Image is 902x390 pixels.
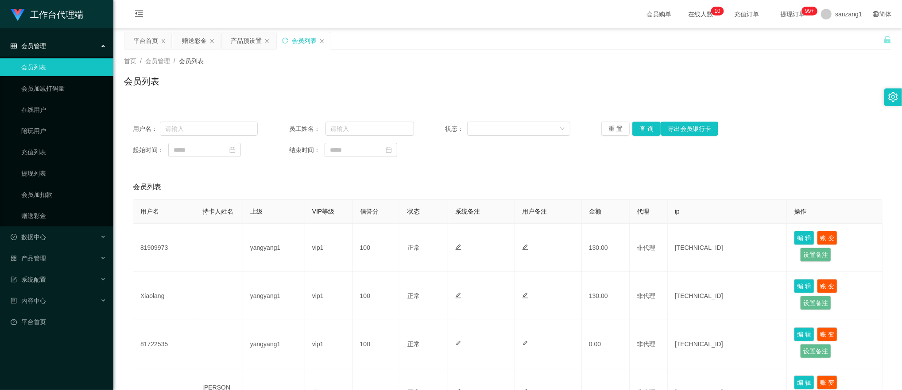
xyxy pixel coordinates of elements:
[11,233,46,241] span: 数据中心
[209,38,215,44] i: 图标: close
[243,320,305,368] td: yangyang1
[264,38,270,44] i: 图标: close
[305,224,353,272] td: vip1
[202,208,233,215] span: 持卡人姓名
[668,272,787,320] td: [TECHNICAL_ID]
[522,208,547,215] span: 用户备注
[684,11,717,17] span: 在线人数
[455,208,480,215] span: 系统备注
[794,208,806,215] span: 操作
[601,122,630,136] button: 重 置
[360,208,379,215] span: 信誉分
[133,224,195,272] td: 81909973
[560,126,565,132] i: 图标: down
[145,57,170,65] span: 会员管理
[182,32,207,49] div: 赠送彩金
[133,124,160,134] span: 用户名：
[282,38,288,44] i: 图标: sync
[407,340,420,348] span: 正常
[11,297,46,304] span: 内容中心
[21,58,106,76] a: 会员列表
[21,164,106,182] a: 提现列表
[717,7,720,15] p: 0
[582,320,630,368] td: 0.00
[305,320,353,368] td: vip1
[455,340,461,347] i: 图标: edit
[800,344,831,358] button: 设置备注
[21,143,106,161] a: 充值列表
[243,272,305,320] td: yangyang1
[715,7,718,15] p: 1
[11,255,17,261] i: 图标: appstore-o
[632,122,661,136] button: 查 询
[407,208,420,215] span: 状态
[637,340,655,348] span: 非代理
[800,248,831,262] button: 设置备注
[800,296,831,310] button: 设置备注
[289,145,325,155] span: 结束时间：
[250,208,263,215] span: 上级
[873,11,879,17] i: 图标: global
[730,11,763,17] span: 充值订单
[21,80,106,97] a: 会员加减打码量
[325,122,414,136] input: 请输入
[124,57,136,65] span: 首页
[637,208,649,215] span: 代理
[11,9,25,21] img: logo.9652507e.png
[179,57,204,65] span: 会员列表
[11,276,46,283] span: 系统配置
[794,327,814,341] button: 编 辑
[589,208,601,215] span: 金额
[353,272,401,320] td: 100
[11,313,106,331] a: 图标: dashboard平台首页
[305,272,353,320] td: vip1
[455,244,461,250] i: 图标: edit
[124,0,154,29] i: 图标: menu-fold
[21,122,106,140] a: 陪玩用户
[407,244,420,251] span: 正常
[11,234,17,240] i: 图标: check-circle-o
[817,279,837,293] button: 账 变
[140,57,142,65] span: /
[133,145,168,155] span: 起始时间：
[675,208,680,215] span: ip
[21,207,106,225] a: 赠送彩金
[794,231,814,245] button: 编 辑
[883,36,891,44] i: 图标: unlock
[11,43,17,49] i: 图标: table
[289,124,325,134] span: 员工姓名：
[133,32,158,49] div: 平台首页
[124,75,159,88] h1: 会员列表
[637,292,655,299] span: 非代理
[133,272,195,320] td: Xiaolang
[817,327,837,341] button: 账 变
[133,320,195,368] td: 81722535
[407,292,420,299] span: 正常
[353,224,401,272] td: 100
[794,375,814,390] button: 编 辑
[21,186,106,203] a: 会员加扣款
[888,92,898,102] i: 图标: setting
[243,224,305,272] td: yangyang1
[174,57,175,65] span: /
[11,42,46,50] span: 会员管理
[582,272,630,320] td: 130.00
[711,7,724,15] sup: 10
[11,255,46,262] span: 产品管理
[661,122,718,136] button: 导出会员银行卡
[582,224,630,272] td: 130.00
[140,208,159,215] span: 用户名
[455,292,461,298] i: 图标: edit
[229,147,236,153] i: 图标: calendar
[522,292,528,298] i: 图标: edit
[801,7,817,15] sup: 981
[794,279,814,293] button: 编 辑
[160,122,258,136] input: 请输入
[312,208,335,215] span: VIP等级
[445,124,467,134] span: 状态：
[668,224,787,272] td: [TECHNICAL_ID]
[11,276,17,283] i: 图标: form
[522,340,528,347] i: 图标: edit
[319,38,325,44] i: 图标: close
[386,147,392,153] i: 图标: calendar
